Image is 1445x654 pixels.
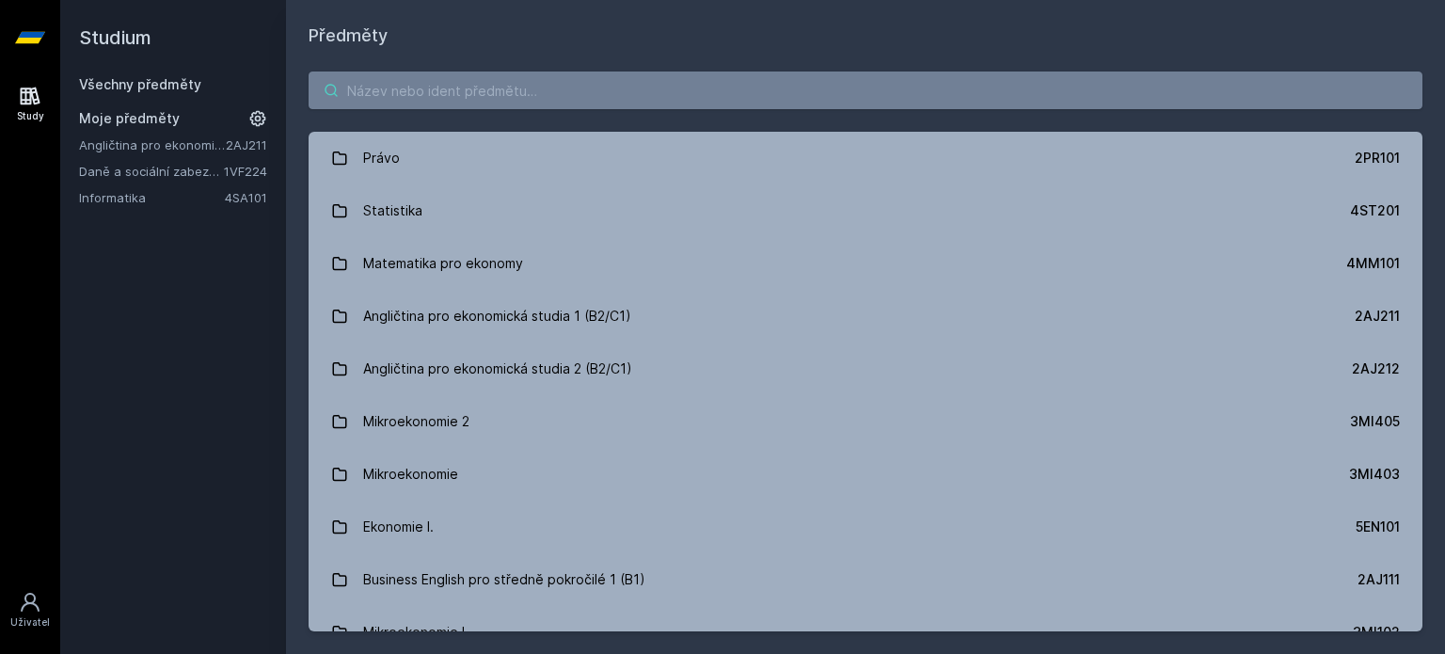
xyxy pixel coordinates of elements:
h1: Předměty [309,23,1422,49]
a: Mikroekonomie 3MI403 [309,448,1422,501]
div: Mikroekonomie I [363,614,465,651]
div: Matematika pro ekonomy [363,245,523,282]
a: Informatika [79,188,225,207]
a: Angličtina pro ekonomická studia 2 (B2/C1) 2AJ212 [309,343,1422,395]
div: 3MI403 [1349,465,1400,484]
a: Právo 2PR101 [309,132,1422,184]
div: Business English pro středně pokročilé 1 (B1) [363,561,645,598]
a: Angličtina pro ekonomická studia 1 (B2/C1) [79,136,226,154]
a: Mikroekonomie 2 3MI405 [309,395,1422,448]
div: Uživatel [10,615,50,630]
div: 4ST201 [1350,201,1400,220]
a: 4SA101 [225,190,267,205]
div: Mikroekonomie [363,455,458,493]
a: Statistika 4ST201 [309,184,1422,237]
div: 3MI405 [1350,412,1400,431]
div: 2PR101 [1355,149,1400,167]
div: 4MM101 [1346,254,1400,273]
a: Angličtina pro ekonomická studia 1 (B2/C1) 2AJ211 [309,290,1422,343]
div: 3MI102 [1353,623,1400,642]
div: 5EN101 [1356,518,1400,536]
a: Všechny předměty [79,76,201,92]
div: Právo [363,139,400,177]
div: Statistika [363,192,422,230]
a: Matematika pro ekonomy 4MM101 [309,237,1422,290]
div: 2AJ111 [1358,570,1400,589]
div: Study [17,109,44,123]
a: 2AJ211 [226,137,267,152]
div: Ekonomie I. [363,508,434,546]
span: Moje předměty [79,109,180,128]
div: Angličtina pro ekonomická studia 1 (B2/C1) [363,297,631,335]
div: Mikroekonomie 2 [363,403,469,440]
a: Business English pro středně pokročilé 1 (B1) 2AJ111 [309,553,1422,606]
input: Název nebo ident předmětu… [309,72,1422,109]
div: 2AJ212 [1352,359,1400,378]
a: Ekonomie I. 5EN101 [309,501,1422,553]
div: 2AJ211 [1355,307,1400,326]
div: Angličtina pro ekonomická studia 2 (B2/C1) [363,350,632,388]
a: 1VF224 [224,164,267,179]
a: Daně a sociální zabezpečení [79,162,224,181]
a: Uživatel [4,582,56,639]
a: Study [4,75,56,133]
